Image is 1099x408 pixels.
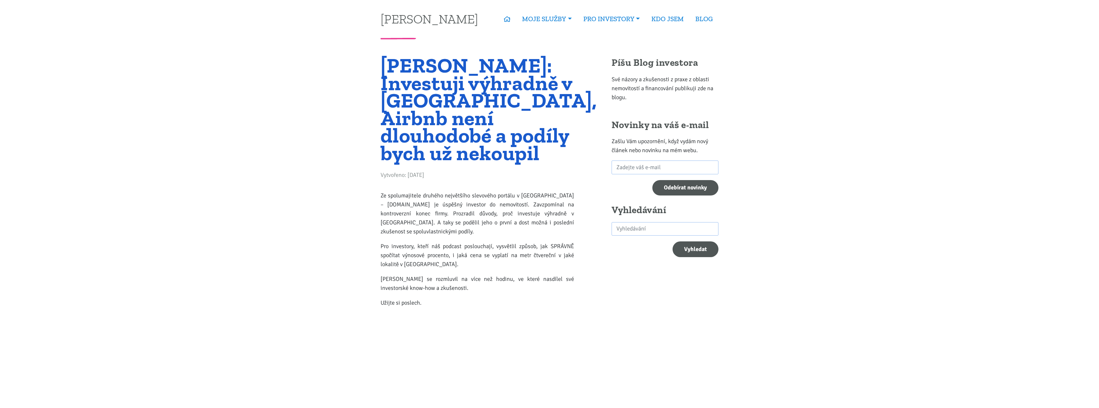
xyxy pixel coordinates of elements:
[673,241,718,257] button: Vyhledat
[381,13,478,25] a: [PERSON_NAME]
[612,119,718,131] h2: Novinky na váš e-mail
[652,180,718,196] input: Odebírat novinky
[612,75,718,102] p: Své názory a zkušenosti z praxe z oblasti nemovitostí a financování publikuji zde na blogu.
[381,313,541,403] iframe: Petr Sýkora: Investuji výhradně v Praze, Airbnb není dlouhodobé a podíly bych už nekoupil
[381,191,574,236] p: Ze spolumajitele druhého největšího slevového portálu v [GEOGRAPHIC_DATA] – [DOMAIN_NAME] je úspě...
[612,161,718,174] input: Zadejte váš e-mail
[381,242,574,269] p: Pro investory, kteří náš podcast poslouchají, vysvětlil způsob, jak SPRÁVNĚ spočítat výnosové pro...
[612,57,718,69] h2: Píšu Blog investora
[381,57,574,162] h1: [PERSON_NAME]: Investuji výhradně v [GEOGRAPHIC_DATA], Airbnb není dlouhodobé a podíly bych už ne...
[612,204,718,216] h2: Vyhledávání
[516,12,577,26] a: MOJE SLUŽBY
[612,222,718,236] input: search
[690,12,718,26] a: BLOG
[381,274,574,292] p: [PERSON_NAME] se rozmluvil na více než hodinu, ve které nasdílel své investorské know-how a zkuše...
[612,137,718,155] p: Zašlu Vám upozornění, když vydám nový článek nebo novinku na mém webu.
[381,170,574,182] div: Vytvořeno: [DATE]
[381,298,574,307] p: Užijte si poslech.
[646,12,690,26] a: KDO JSEM
[578,12,646,26] a: PRO INVESTORY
